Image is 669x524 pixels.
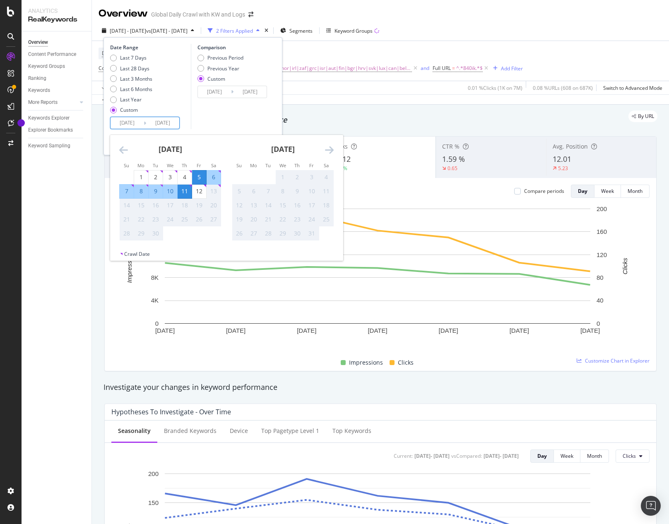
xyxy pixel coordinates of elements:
[197,44,270,51] div: Comparison
[232,226,247,240] td: Not available. Sunday, October 26, 2025
[164,427,217,435] div: Branded Keywords
[276,215,290,224] div: 22
[197,75,243,82] div: Custom
[148,499,159,506] text: 150
[319,184,334,198] td: Not available. Saturday, October 11, 2025
[439,327,458,334] text: [DATE]
[197,65,243,72] div: Previous Year
[325,145,334,155] div: Move forward to switch to the next month.
[289,27,313,34] span: Segments
[232,198,247,212] td: Not available. Sunday, October 12, 2025
[558,165,568,172] div: 5.23
[134,215,148,224] div: 22
[134,187,148,195] div: 8
[230,427,248,435] div: Device
[276,229,290,238] div: 29
[247,215,261,224] div: 20
[537,452,547,459] div: Day
[261,198,276,212] td: Not available. Tuesday, October 14, 2025
[261,215,275,224] div: 21
[192,170,207,184] td: Selected as start date. Friday, September 5, 2025
[641,496,661,516] div: Open Intercom Messenger
[178,187,192,195] div: 11
[197,162,201,168] small: Fr
[290,187,304,195] div: 9
[207,170,221,184] td: Selected. Saturday, September 6, 2025
[484,452,519,459] div: [DATE] - [DATE]
[163,198,178,212] td: Not available. Wednesday, September 17, 2025
[118,427,151,435] div: Seasonality
[192,198,207,212] td: Not available. Friday, September 19, 2025
[305,215,319,224] div: 24
[149,212,163,226] td: Not available. Tuesday, September 23, 2025
[28,38,86,47] a: Overview
[149,201,163,209] div: 16
[17,119,25,127] div: Tooltip anchor
[305,173,319,181] div: 3
[597,251,607,258] text: 120
[271,144,295,154] strong: [DATE]
[148,470,159,477] text: 200
[456,62,483,74] span: ^.*840ik.*$
[120,75,152,82] div: Last 3 Months
[261,187,275,195] div: 7
[276,212,290,226] td: Not available. Wednesday, October 22, 2025
[110,75,152,82] div: Last 3 Months
[110,86,152,93] div: Last 6 Months
[207,198,221,212] td: Not available. Saturday, September 20, 2025
[621,257,628,274] text: Clicks
[490,63,523,73] button: Add Filter
[571,185,594,198] button: Day
[597,297,604,304] text: 40
[207,54,243,61] div: Previous Period
[28,98,58,107] div: More Reports
[594,185,621,198] button: Week
[28,7,85,15] div: Analytics
[207,201,221,209] div: 20
[120,226,134,240] td: Not available. Sunday, September 28, 2025
[236,162,242,168] small: Su
[178,201,192,209] div: 18
[247,187,261,195] div: 6
[207,75,225,82] div: Custom
[247,226,261,240] td: Not available. Monday, October 27, 2025
[207,184,221,198] td: Not available. Saturday, September 13, 2025
[448,165,457,172] div: 0.65
[163,184,178,198] td: Selected. Wednesday, September 10, 2025
[597,228,607,235] text: 160
[120,86,152,93] div: Last 6 Months
[182,162,187,168] small: Th
[597,320,600,327] text: 0
[134,173,148,181] div: 1
[178,215,192,224] div: 25
[192,212,207,226] td: Not available. Friday, September 26, 2025
[103,382,657,393] div: Investigate your changes in keyword performance
[120,184,134,198] td: Selected. Sunday, September 7, 2025
[28,142,86,150] a: Keyword Sampling
[232,229,246,238] div: 26
[207,215,221,224] div: 27
[398,358,414,368] span: Clicks
[126,249,133,283] text: Impressions
[265,162,271,168] small: Tu
[250,162,257,168] small: Mo
[332,427,371,435] div: Top Keywords
[28,38,48,47] div: Overview
[414,452,450,459] div: [DATE] - [DATE]
[110,135,343,250] div: Calendar
[580,327,600,334] text: [DATE]
[163,187,177,195] div: 10
[319,170,334,184] td: Not available. Saturday, October 4, 2025
[578,187,587,195] div: Day
[294,162,300,168] small: Th
[319,173,333,181] div: 4
[120,198,134,212] td: Not available. Sunday, September 14, 2025
[276,170,290,184] td: Not available. Wednesday, October 1, 2025
[137,162,144,168] small: Mo
[149,170,163,184] td: Choose Tuesday, September 2, 2025 as your check-out date. It’s available.
[332,142,348,150] span: Clicks
[110,65,152,72] div: Last 28 Days
[433,65,451,72] span: Full URL
[28,142,70,150] div: Keyword Sampling
[305,170,319,184] td: Not available. Friday, October 3, 2025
